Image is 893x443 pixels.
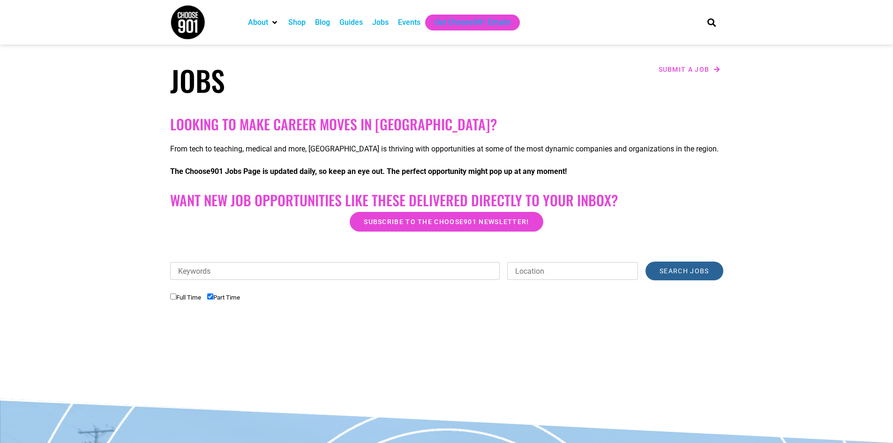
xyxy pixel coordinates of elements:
[339,17,363,28] a: Guides
[435,17,510,28] a: Get Choose901 Emails
[659,66,710,73] span: Submit a job
[507,262,638,280] input: Location
[170,63,442,97] h1: Jobs
[288,17,306,28] a: Shop
[248,17,268,28] a: About
[170,116,723,133] h2: Looking to make career moves in [GEOGRAPHIC_DATA]?
[170,293,176,300] input: Full Time
[364,218,529,225] span: Subscribe to the Choose901 newsletter!
[315,17,330,28] a: Blog
[170,167,567,176] strong: The Choose901 Jobs Page is updated daily, so keep an eye out. The perfect opportunity might pop u...
[170,192,723,209] h2: Want New Job Opportunities like these Delivered Directly to your Inbox?
[170,262,500,280] input: Keywords
[243,15,691,30] nav: Main nav
[170,294,201,301] label: Full Time
[170,143,723,155] p: From tech to teaching, medical and more, [GEOGRAPHIC_DATA] is thriving with opportunities at some...
[398,17,420,28] a: Events
[207,294,240,301] label: Part Time
[704,15,719,30] div: Search
[645,262,723,280] input: Search Jobs
[656,63,723,75] a: Submit a job
[243,15,284,30] div: About
[350,212,543,232] a: Subscribe to the Choose901 newsletter!
[207,293,213,300] input: Part Time
[372,17,389,28] a: Jobs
